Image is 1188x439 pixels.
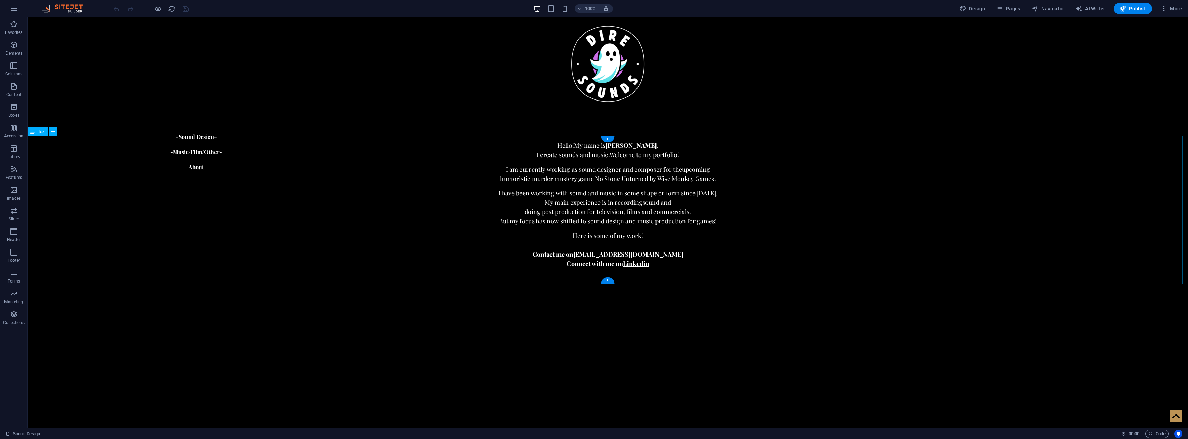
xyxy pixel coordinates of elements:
[6,175,22,180] p: Features
[1075,5,1105,12] span: AI Writer
[1158,3,1185,14] button: More
[167,4,176,13] button: reload
[8,113,20,118] p: Boxes
[5,71,22,77] p: Columns
[957,3,988,14] button: Design
[1029,3,1067,14] button: Navigator
[1129,430,1139,438] span: 00 00
[38,130,46,134] span: Text
[6,430,40,438] a: Click to cancel selection. Double-click to open Pages
[8,258,20,263] p: Footer
[1160,5,1182,12] span: More
[1119,5,1147,12] span: Publish
[601,136,614,142] div: +
[6,92,21,97] p: Content
[5,50,23,56] p: Elements
[5,30,22,35] p: Favorites
[7,195,21,201] p: Images
[168,5,176,13] i: Reload page
[1133,431,1134,436] span: :
[40,4,92,13] img: Editor Logo
[1114,3,1152,14] button: Publish
[4,133,23,139] p: Accordion
[601,277,614,284] div: +
[957,3,988,14] div: Design (Ctrl+Alt+Y)
[1121,430,1140,438] h6: Session time
[7,237,21,242] p: Header
[1145,430,1169,438] button: Code
[1148,430,1166,438] span: Code
[1073,3,1108,14] button: AI Writer
[1174,430,1182,438] button: Usercentrics
[996,5,1020,12] span: Pages
[9,216,19,222] p: Slider
[993,3,1023,14] button: Pages
[603,6,609,12] i: On resize automatically adjust zoom level to fit chosen device.
[154,4,162,13] button: Click here to leave preview mode and continue editing
[575,4,599,13] button: 100%
[4,299,23,305] p: Marketing
[8,154,20,160] p: Tables
[585,4,596,13] h6: 100%
[959,5,985,12] span: Design
[3,320,24,325] p: Collections
[1032,5,1064,12] span: Navigator
[8,278,20,284] p: Forms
